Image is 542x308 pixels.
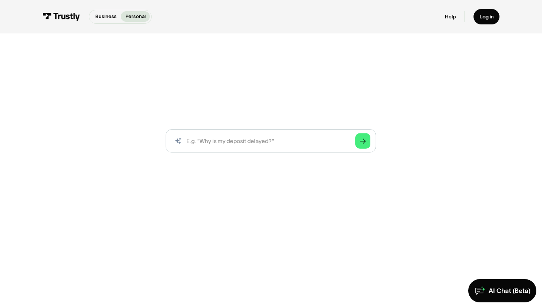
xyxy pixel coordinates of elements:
[95,13,117,20] p: Business
[91,11,121,22] a: Business
[489,287,530,295] div: AI Chat (Beta)
[473,9,499,24] a: Log in
[166,129,376,152] input: search
[468,279,536,302] a: AI Chat (Beta)
[43,13,80,21] img: Trustly Logo
[445,14,456,20] a: Help
[121,11,150,22] a: Personal
[125,13,146,20] p: Personal
[480,14,494,20] div: Log in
